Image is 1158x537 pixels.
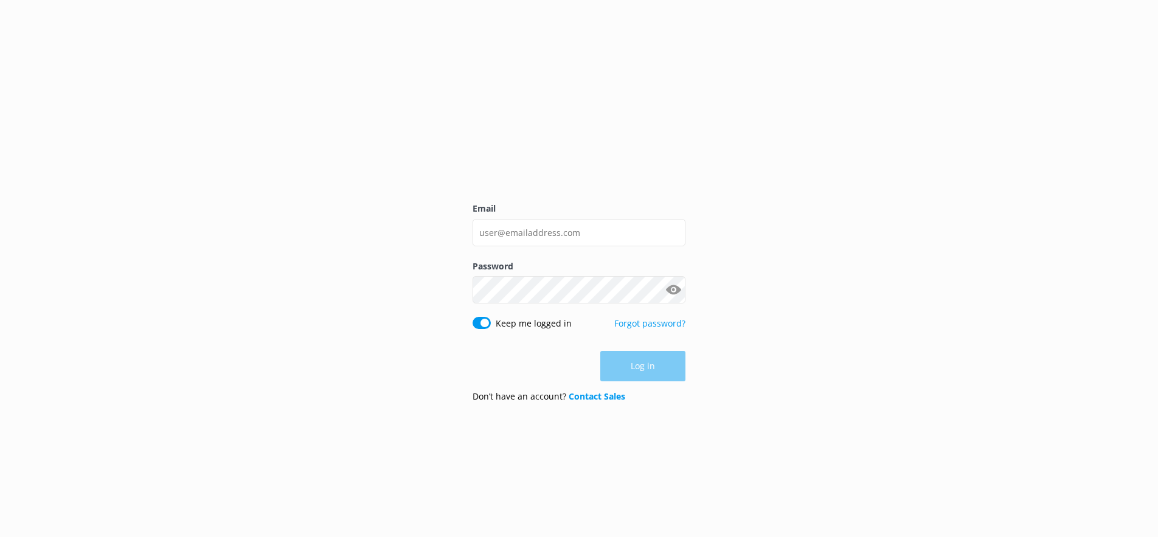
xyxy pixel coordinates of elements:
a: Forgot password? [614,317,685,329]
label: Password [473,260,685,273]
button: Show password [661,278,685,302]
p: Don’t have an account? [473,390,625,403]
label: Keep me logged in [496,317,572,330]
input: user@emailaddress.com [473,219,685,246]
label: Email [473,202,685,215]
a: Contact Sales [569,390,625,402]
